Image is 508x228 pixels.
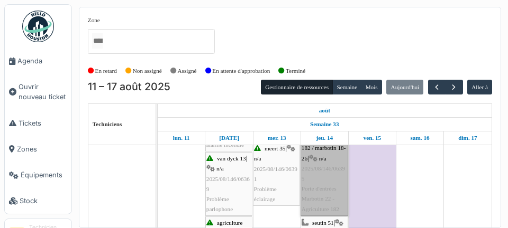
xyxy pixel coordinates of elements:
a: 12 août 2025 [216,131,242,145]
div: | [206,154,251,214]
a: Ouvrir nouveau ticket [5,74,71,110]
span: Techniciens [93,121,122,127]
span: Tickets [19,118,67,128]
span: van dyck 13 [217,155,246,161]
a: Tickets [5,110,71,136]
button: Précédent [428,80,446,95]
a: 17 août 2025 [456,131,479,145]
span: Ouvrir nouveau ticket [19,82,67,102]
span: Problème éclairage [254,186,277,202]
a: 14 août 2025 [313,131,335,145]
a: Zones [5,136,71,162]
span: Problème parlophone [206,196,233,212]
span: Zones [17,144,67,154]
label: Non assigné [133,66,162,75]
a: 11 août 2025 [170,131,193,145]
button: Aller à [467,80,492,94]
a: 16 août 2025 [408,131,432,145]
h2: 11 – 17 août 2025 [88,81,170,93]
span: 2025/08/146/06369 [206,176,250,192]
button: Suivant [445,80,462,95]
a: Semaine 33 [307,118,341,131]
span: Stock [20,196,67,206]
label: Assigné [178,66,197,75]
span: Agenda [17,56,67,66]
a: 15 août 2025 [361,131,384,145]
span: meert 35 [265,145,285,151]
span: Équipements [21,170,67,180]
button: Semaine [332,80,361,94]
span: seutin 51 [312,220,334,226]
label: Zone [88,16,100,25]
button: Aujourd'hui [386,80,423,94]
img: Badge_color-CXgf-gQk.svg [22,11,54,42]
a: Agenda [5,48,71,74]
span: n/a [254,155,261,161]
label: En retard [95,66,117,75]
label: En attente d'approbation [212,66,270,75]
span: n/a [216,165,224,172]
div: | [254,144,299,204]
a: 13 août 2025 [265,131,289,145]
label: Terminé [286,66,305,75]
button: Gestionnaire de ressources [261,80,333,94]
span: 2025/08/146/06391 [254,166,297,182]
a: Équipements [5,162,71,188]
a: Stock [5,188,71,214]
a: 11 août 2025 [316,104,333,117]
button: Mois [361,80,382,94]
input: Tous [92,33,103,49]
